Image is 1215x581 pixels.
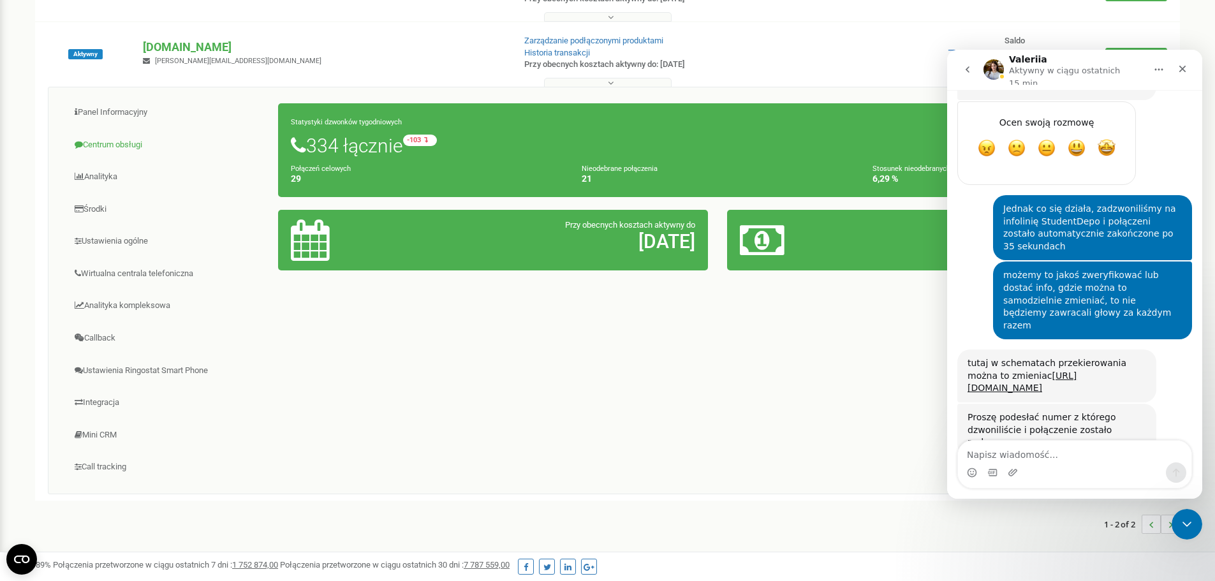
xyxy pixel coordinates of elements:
h1: 334 łącznie [291,135,1144,156]
a: Panel Informacyjny [58,97,279,128]
small: Stosunek nieodebranych połączeń [873,165,980,173]
a: Callback [58,323,279,354]
span: 1 - 2 of 2 [1104,515,1142,534]
a: Ustawienia ogólne [58,226,279,257]
a: Analityka [58,161,279,193]
span: Połączenia przetworzone w ciągu ostatnich 30 dni : [280,560,510,570]
small: Połączeń celowych [291,165,351,173]
button: Open CMP widget [6,544,37,575]
a: Integracja [58,387,279,418]
a: Mini CRM [58,420,279,451]
h4: 29 [291,174,563,184]
a: Centrum obsługi [58,129,279,161]
small: -103 [403,135,437,146]
span: Połączenia przetworzone w ciągu ostatnich 7 dni : [53,560,278,570]
a: Doładuj saldo [1105,48,1167,67]
p: [DOMAIN_NAME] [143,39,503,55]
h4: 21 [582,174,853,184]
p: Przy obecnych kosztach aktywny do: [DATE] [524,59,790,71]
u: 1 752 874,00 [232,560,278,570]
u: 7 787 559,00 [464,560,510,570]
nav: ... [1104,502,1180,547]
h4: 6,29 % [873,174,1144,184]
a: Historia transakcji [524,48,590,57]
small: Nieodebrane połączenia [582,165,658,173]
span: Przy obecnych kosztach aktywny do [565,220,695,230]
iframe: Intercom live chat [947,50,1202,499]
span: Saldo [1005,36,1025,45]
span: Aktywny [68,49,103,59]
h2: [DATE] [432,231,695,252]
span: 759,56 EUR [948,47,1025,64]
a: Ustawienia Ringostat Smart Phone [58,355,279,386]
a: Wirtualna centrala telefoniczna [58,258,279,290]
iframe: Intercom live chat [1172,509,1202,540]
span: [PERSON_NAME][EMAIL_ADDRESS][DOMAIN_NAME] [155,57,321,65]
h2: 759,56 € [881,231,1144,252]
small: Statystyki dzwonków tygodniowych [291,118,402,126]
a: Zarządzanie podłączonymi produktami [524,36,663,45]
a: Call tracking [58,452,279,483]
a: Analityka kompleksowa [58,290,279,321]
a: Środki [58,194,279,225]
